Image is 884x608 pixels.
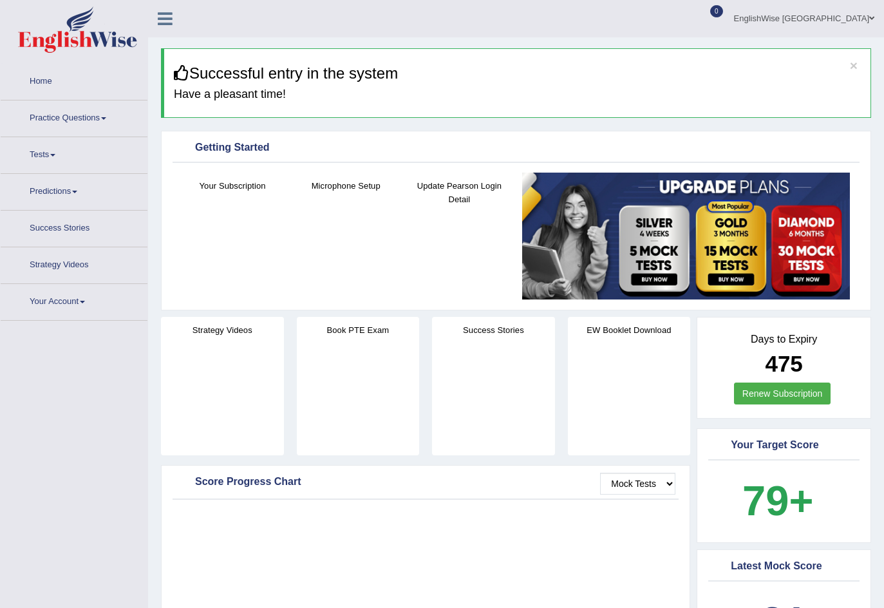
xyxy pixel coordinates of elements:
h4: Update Pearson Login Detail [409,179,509,206]
h3: Successful entry in the system [174,65,861,82]
h4: Microphone Setup [296,179,396,193]
a: Predictions [1,174,147,206]
a: Practice Questions [1,100,147,133]
h4: EW Booklet Download [568,323,691,337]
b: 79+ [742,477,813,524]
b: 475 [765,351,802,376]
h4: Days to Expiry [711,334,856,345]
button: × [850,59,858,72]
h4: Have a pleasant time! [174,88,861,101]
a: Success Stories [1,211,147,243]
span: 0 [710,5,723,17]
a: Your Account [1,284,147,316]
div: Your Target Score [711,436,856,455]
h4: Strategy Videos [161,323,284,337]
a: Home [1,64,147,96]
h4: Success Stories [432,323,555,337]
a: Renew Subscription [734,383,831,404]
div: Latest Mock Score [711,557,856,576]
h4: Your Subscription [182,179,283,193]
a: Tests [1,137,147,169]
div: Getting Started [176,138,856,158]
h4: Book PTE Exam [297,323,420,337]
div: Score Progress Chart [176,473,675,492]
a: Strategy Videos [1,247,147,280]
img: small5.jpg [522,173,850,299]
